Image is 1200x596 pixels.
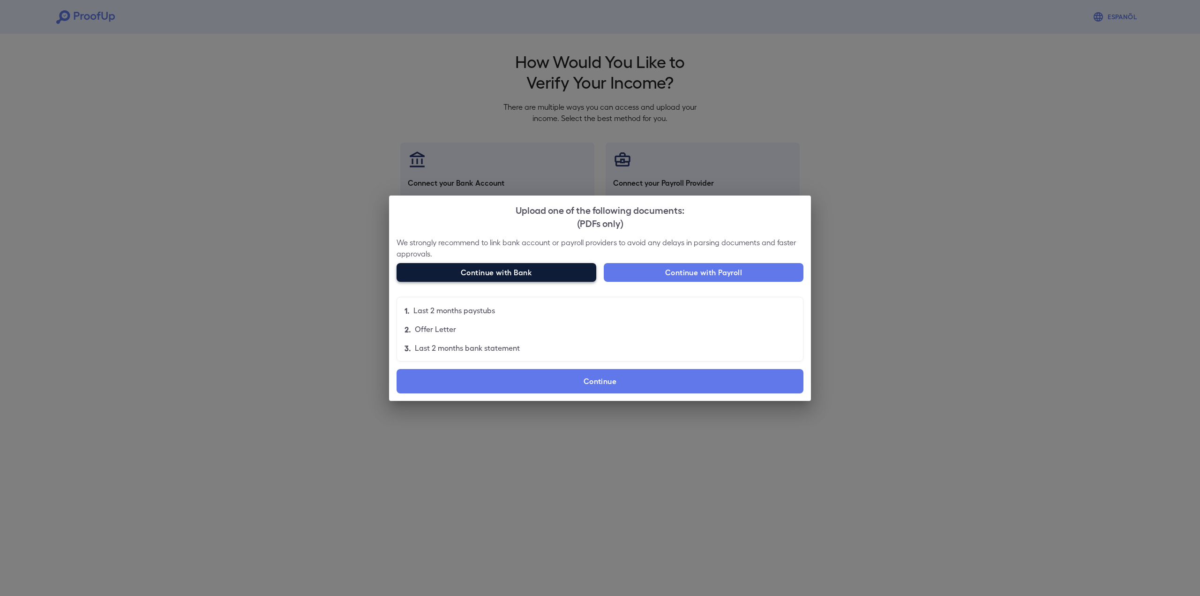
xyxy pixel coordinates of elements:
p: Offer Letter [415,324,456,335]
label: Continue [397,369,803,393]
button: Continue with Bank [397,263,596,282]
div: (PDFs only) [397,216,803,229]
p: 2. [405,324,411,335]
p: 3. [405,342,411,354]
p: 1. [405,305,410,316]
p: We strongly recommend to link bank account or payroll providers to avoid any delays in parsing do... [397,237,803,259]
button: Continue with Payroll [604,263,803,282]
p: Last 2 months paystubs [413,305,495,316]
p: Last 2 months bank statement [415,342,520,354]
h2: Upload one of the following documents: [389,196,811,237]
